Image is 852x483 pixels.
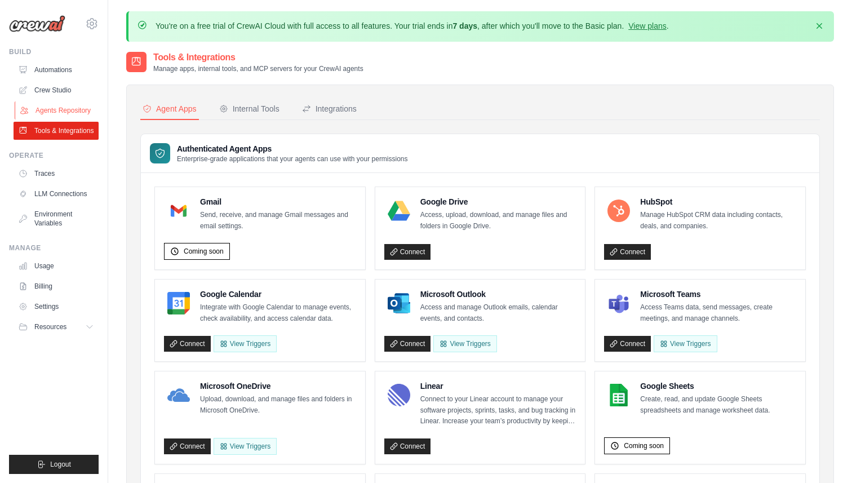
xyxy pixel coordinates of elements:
[433,335,496,352] : View Triggers
[50,460,71,469] span: Logout
[388,200,410,222] img: Google Drive Logo
[300,99,359,120] button: Integrations
[654,335,717,352] : View Triggers
[184,247,224,256] span: Coming soon
[214,335,277,352] button: View Triggers
[153,51,363,64] h2: Tools & Integrations
[9,15,65,32] img: Logo
[420,196,576,207] h4: Google Drive
[388,292,410,314] img: Microsoft Outlook Logo
[164,336,211,352] a: Connect
[14,61,99,79] a: Automations
[607,292,630,314] img: Microsoft Teams Logo
[140,99,199,120] button: Agent Apps
[177,154,408,163] p: Enterprise-grade applications that your agents can use with your permissions
[14,81,99,99] a: Crew Studio
[640,380,796,392] h4: Google Sheets
[200,380,356,392] h4: Microsoft OneDrive
[420,302,576,324] p: Access and manage Outlook emails, calendar events, and contacts.
[34,322,66,331] span: Resources
[14,318,99,336] button: Resources
[420,210,576,232] p: Access, upload, download, and manage files and folders in Google Drive.
[156,20,669,32] p: You're on a free trial of CrewAI Cloud with full access to all features. Your trial ends in , aft...
[384,336,431,352] a: Connect
[9,151,99,160] div: Operate
[388,384,410,406] img: Linear Logo
[177,143,408,154] h3: Authenticated Agent Apps
[640,302,796,324] p: Access Teams data, send messages, create meetings, and manage channels.
[420,289,576,300] h4: Microsoft Outlook
[14,122,99,140] a: Tools & Integrations
[384,244,431,260] a: Connect
[167,384,190,406] img: Microsoft OneDrive Logo
[604,244,651,260] a: Connect
[384,438,431,454] a: Connect
[200,289,356,300] h4: Google Calendar
[420,380,576,392] h4: Linear
[217,99,282,120] button: Internal Tools
[15,101,100,119] a: Agents Repository
[214,438,277,455] : View Triggers
[200,302,356,324] p: Integrate with Google Calendar to manage events, check availability, and access calendar data.
[452,21,477,30] strong: 7 days
[640,210,796,232] p: Manage HubSpot CRM data including contacts, deals, and companies.
[607,384,630,406] img: Google Sheets Logo
[607,200,630,222] img: HubSpot Logo
[628,21,666,30] a: View plans
[302,103,357,114] div: Integrations
[200,196,356,207] h4: Gmail
[153,64,363,73] p: Manage apps, internal tools, and MCP servers for your CrewAI agents
[9,243,99,252] div: Manage
[420,394,576,427] p: Connect to your Linear account to manage your software projects, sprints, tasks, and bug tracking...
[9,455,99,474] button: Logout
[640,289,796,300] h4: Microsoft Teams
[219,103,279,114] div: Internal Tools
[200,210,356,232] p: Send, receive, and manage Gmail messages and email settings.
[143,103,197,114] div: Agent Apps
[624,441,664,450] span: Coming soon
[640,196,796,207] h4: HubSpot
[167,292,190,314] img: Google Calendar Logo
[14,277,99,295] a: Billing
[14,165,99,183] a: Traces
[14,257,99,275] a: Usage
[14,205,99,232] a: Environment Variables
[14,298,99,316] a: Settings
[9,47,99,56] div: Build
[167,200,190,222] img: Gmail Logo
[640,394,796,416] p: Create, read, and update Google Sheets spreadsheets and manage worksheet data.
[200,394,356,416] p: Upload, download, and manage files and folders in Microsoft OneDrive.
[604,336,651,352] a: Connect
[164,438,211,454] a: Connect
[14,185,99,203] a: LLM Connections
